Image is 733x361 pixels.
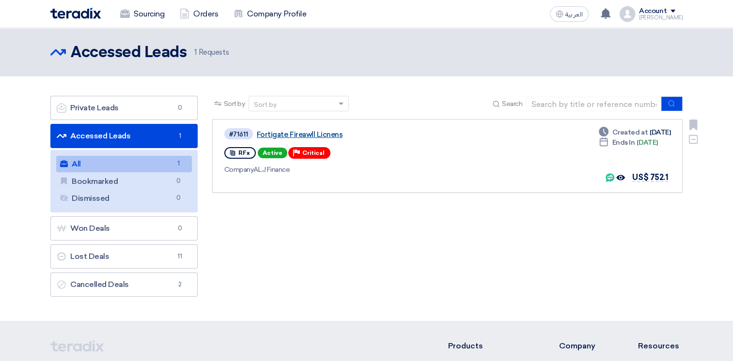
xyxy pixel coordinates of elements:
[174,103,186,113] span: 0
[174,280,186,289] span: 2
[302,150,325,156] span: Critical
[638,340,683,352] li: Resources
[56,190,192,207] a: Dismissed
[50,216,198,241] a: Won Deals0
[632,173,668,182] span: US$ 752.1
[50,8,101,19] img: Teradix logo
[194,48,197,57] span: 1
[112,3,172,25] a: Sourcing
[258,148,287,158] span: Active
[526,97,662,111] input: Search by title or reference number
[50,96,198,120] a: Private Leads0
[50,244,198,269] a: Lost Deals11
[612,127,648,137] span: Created at
[229,131,248,137] div: #71611
[172,3,226,25] a: Orders
[257,130,499,139] a: Fortigate Fireawll Licnens
[565,11,583,18] span: العربية
[612,137,635,148] span: Ends In
[254,100,277,110] div: Sort by
[550,6,589,22] button: العربية
[639,15,683,20] div: [PERSON_NAME]
[226,3,314,25] a: Company Profile
[639,7,667,15] div: Account
[172,159,184,169] span: 1
[502,99,522,109] span: Search
[620,6,635,22] img: profile_test.png
[172,176,184,186] span: 0
[559,340,609,352] li: Company
[224,165,501,175] div: ALJ Finance
[224,99,245,109] span: Sort by
[238,150,250,156] span: RFx
[56,173,192,190] a: Bookmarked
[56,156,192,172] a: All
[194,47,229,58] span: Requests
[174,252,186,261] span: 11
[599,127,671,137] div: [DATE]
[172,193,184,203] span: 0
[448,340,530,352] li: Products
[50,124,198,148] a: Accessed Leads1
[599,137,658,148] div: [DATE]
[50,272,198,297] a: Cancelled Deals2
[71,43,187,62] h2: Accessed Leads
[174,224,186,233] span: 0
[224,165,254,174] span: Company
[174,131,186,141] span: 1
